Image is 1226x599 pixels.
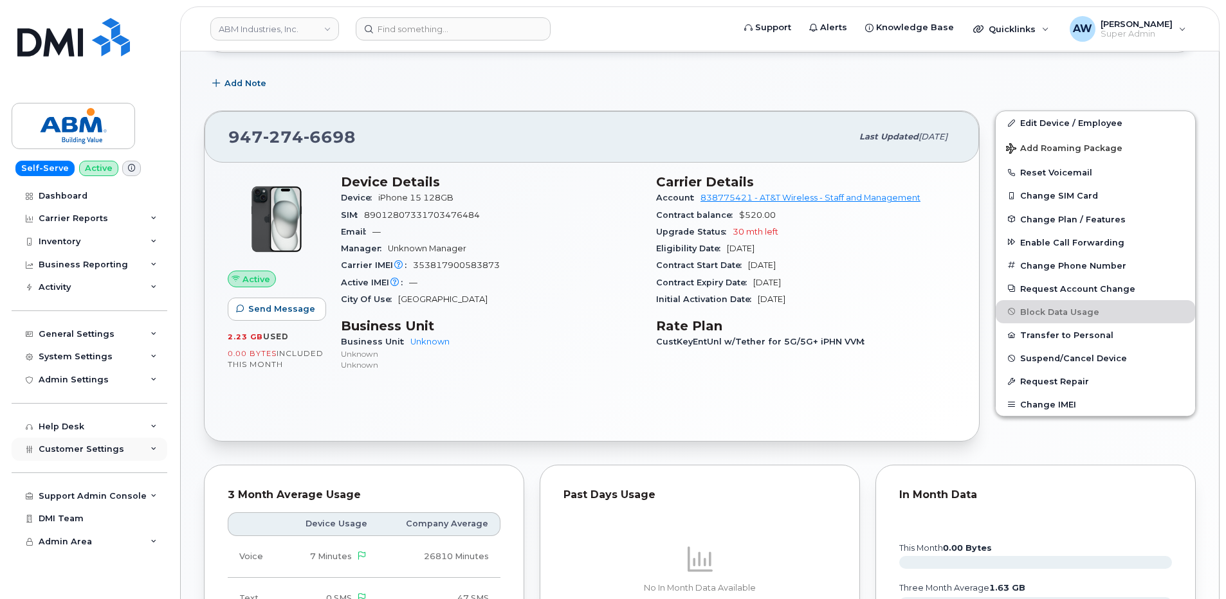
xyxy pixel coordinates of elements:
[341,359,641,370] p: Unknown
[964,16,1058,42] div: Quicklinks
[228,349,277,358] span: 0.00 Bytes
[341,348,641,359] p: Unknown
[899,488,1172,501] div: In Month Data
[356,17,551,40] input: Find something...
[996,300,1195,323] button: Block Data Usage
[388,244,466,253] span: Unknown Manager
[996,161,1195,184] button: Reset Voicemail
[341,193,378,202] span: Device
[996,323,1195,346] button: Transfer to Personal
[379,512,500,535] th: Company Average
[859,132,919,141] span: Last updated
[282,512,379,535] th: Device Usage
[656,227,733,237] span: Upgrade Status
[378,193,453,202] span: iPhone 15 128GB
[820,21,847,34] span: Alerts
[228,332,263,341] span: 2.23 GB
[996,393,1195,416] button: Change IMEI
[341,227,372,237] span: Email
[563,582,836,594] p: No In Month Data Available
[656,210,739,220] span: Contract balance
[996,184,1195,207] button: Change SIM Card
[1020,353,1127,363] span: Suspend/Cancel Device
[563,488,836,501] div: Past Days Usage
[996,370,1195,393] button: Request Repair
[989,583,1025,593] tspan: 1.63 GB
[996,208,1195,231] button: Change Plan / Features
[753,278,781,287] span: [DATE]
[379,536,500,578] td: 26810 Minutes
[228,536,282,578] td: Voice
[700,193,920,202] a: 838775421 - AT&T Wireless - Staff and Management
[263,332,289,341] span: used
[800,15,856,40] a: Alerts
[228,488,500,501] div: 3 Month Average Usage
[204,72,277,95] button: Add Note
[656,260,748,270] span: Contract Start Date
[372,227,381,237] span: —
[409,278,417,287] span: —
[996,346,1195,370] button: Suspend/Cancel Device
[228,298,326,321] button: Send Message
[733,227,778,237] span: 30 mth left
[876,21,954,34] span: Knowledge Base
[1073,21,1092,37] span: AW
[656,244,727,253] span: Eligibility Date
[398,294,488,304] span: [GEOGRAPHIC_DATA]
[263,127,304,147] span: 274
[341,244,388,253] span: Manager
[410,337,450,346] a: Unknown
[758,294,785,304] span: [DATE]
[899,543,992,553] text: this month
[996,111,1195,134] a: Edit Device / Employee
[748,260,776,270] span: [DATE]
[341,174,641,190] h3: Device Details
[996,254,1195,277] button: Change Phone Number
[899,583,1025,593] text: three month average
[364,210,480,220] span: 89012807331703476484
[228,127,356,147] span: 947
[1101,29,1173,39] span: Super Admin
[943,543,992,553] tspan: 0.00 Bytes
[739,210,776,220] span: $520.00
[656,174,956,190] h3: Carrier Details
[755,21,791,34] span: Support
[210,17,339,40] a: ABM Industries, Inc.
[1020,214,1126,224] span: Change Plan / Features
[310,551,352,561] span: 7 Minutes
[1006,143,1122,156] span: Add Roaming Package
[341,278,409,287] span: Active IMEI
[656,193,700,202] span: Account
[1020,237,1124,247] span: Enable Call Forwarding
[996,231,1195,254] button: Enable Call Forwarding
[341,260,413,270] span: Carrier IMEI
[656,278,753,287] span: Contract Expiry Date
[656,318,956,334] h3: Rate Plan
[224,77,266,89] span: Add Note
[996,134,1195,161] button: Add Roaming Package
[996,277,1195,300] button: Request Account Change
[856,15,963,40] a: Knowledge Base
[341,294,398,304] span: City Of Use
[341,210,364,220] span: SIM
[238,181,315,258] img: iPhone_15_Black.png
[735,15,800,40] a: Support
[1061,16,1195,42] div: Alyssa Wagner
[656,294,758,304] span: Initial Activation Date
[248,303,315,315] span: Send Message
[656,337,871,346] span: CustKeyEntUnl w/Tether for 5G/5G+ iPHN VVM
[919,132,947,141] span: [DATE]
[413,260,500,270] span: 353817900583873
[242,273,270,285] span: Active
[727,244,755,253] span: [DATE]
[1101,19,1173,29] span: [PERSON_NAME]
[341,318,641,334] h3: Business Unit
[341,337,410,346] span: Business Unit
[304,127,356,147] span: 6698
[989,24,1036,34] span: Quicklinks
